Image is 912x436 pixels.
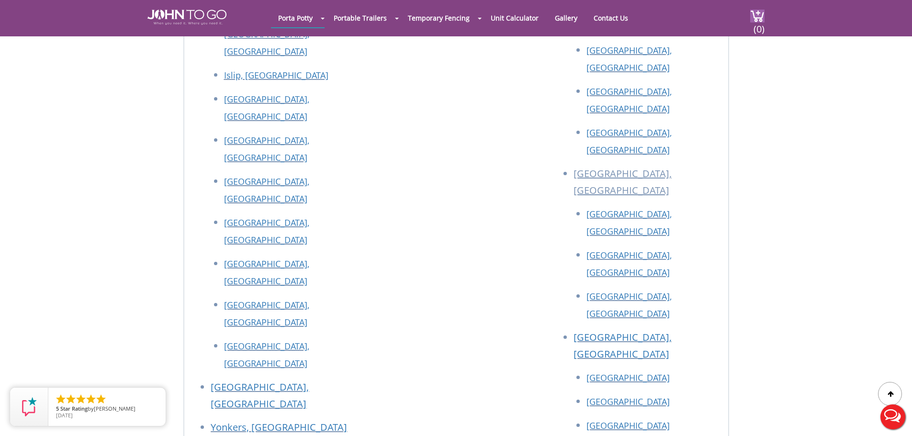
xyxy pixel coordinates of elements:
[586,208,672,237] a: [GEOGRAPHIC_DATA], [GEOGRAPHIC_DATA]
[574,165,719,205] li: [GEOGRAPHIC_DATA], [GEOGRAPHIC_DATA]
[211,421,347,434] a: Yonkers, [GEOGRAPHIC_DATA]
[56,405,59,412] span: 5
[224,217,309,246] a: [GEOGRAPHIC_DATA], [GEOGRAPHIC_DATA]
[574,331,672,360] a: [GEOGRAPHIC_DATA], [GEOGRAPHIC_DATA]
[95,393,107,405] li: 
[327,9,394,27] a: Portable Trailers
[753,15,765,35] span: (0)
[224,69,328,81] a: Islip, [GEOGRAPHIC_DATA]
[56,406,158,413] span: by
[586,127,672,156] a: [GEOGRAPHIC_DATA], [GEOGRAPHIC_DATA]
[147,10,226,25] img: JOHN to go
[55,393,67,405] li: 
[224,176,309,204] a: [GEOGRAPHIC_DATA], [GEOGRAPHIC_DATA]
[586,249,672,278] a: [GEOGRAPHIC_DATA], [GEOGRAPHIC_DATA]
[224,93,309,122] a: [GEOGRAPHIC_DATA], [GEOGRAPHIC_DATA]
[94,405,135,412] span: [PERSON_NAME]
[271,9,320,27] a: Porta Potty
[224,299,309,328] a: [GEOGRAPHIC_DATA], [GEOGRAPHIC_DATA]
[56,412,73,419] span: [DATE]
[750,10,765,22] img: cart a
[586,9,635,27] a: Contact Us
[586,420,670,431] a: [GEOGRAPHIC_DATA]
[586,291,672,319] a: [GEOGRAPHIC_DATA], [GEOGRAPHIC_DATA]
[65,393,77,405] li: 
[224,340,309,369] a: [GEOGRAPHIC_DATA], [GEOGRAPHIC_DATA]
[211,380,309,410] a: [GEOGRAPHIC_DATA], [GEOGRAPHIC_DATA]
[484,9,546,27] a: Unit Calculator
[586,45,672,73] a: [GEOGRAPHIC_DATA], [GEOGRAPHIC_DATA]
[586,396,670,407] a: [GEOGRAPHIC_DATA]
[75,393,87,405] li: 
[60,405,88,412] span: Star Rating
[548,9,585,27] a: Gallery
[224,258,309,287] a: [GEOGRAPHIC_DATA], [GEOGRAPHIC_DATA]
[224,134,309,163] a: [GEOGRAPHIC_DATA], [GEOGRAPHIC_DATA]
[401,9,477,27] a: Temporary Fencing
[874,398,912,436] button: Live Chat
[586,372,670,383] a: [GEOGRAPHIC_DATA]
[20,397,39,416] img: Review Rating
[85,393,97,405] li: 
[586,86,672,114] a: [GEOGRAPHIC_DATA], [GEOGRAPHIC_DATA]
